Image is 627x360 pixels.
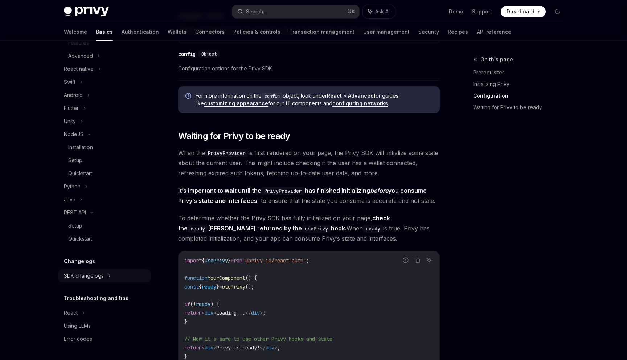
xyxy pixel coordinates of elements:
div: REST API [64,208,86,217]
a: Setup [58,219,151,232]
span: > [260,310,263,316]
a: User management [363,23,410,41]
a: customizing appearance [204,100,268,107]
div: config [178,50,196,58]
code: ready [188,225,208,233]
a: Setup [58,154,151,167]
div: Swift [64,78,75,86]
div: Using LLMs [64,322,91,330]
span: } [228,257,231,264]
span: usePrivy [205,257,228,264]
span: ) { [210,301,219,307]
a: configuring networks [332,100,388,107]
span: const [184,283,199,290]
a: Security [418,23,439,41]
a: API reference [477,23,511,41]
span: ready [202,283,216,290]
span: , to ensure that the state you consume is accurate and not stale. [178,185,440,206]
button: Report incorrect code [401,255,410,265]
span: > [213,344,216,351]
span: ; [306,257,309,264]
span: () { [245,275,257,281]
span: } [216,283,219,290]
span: Privy is ready! [216,344,260,351]
span: '@privy-io/react-auth' [242,257,306,264]
em: before [370,187,388,194]
span: Waiting for Privy to be ready [178,130,290,142]
span: Dashboard [507,8,534,15]
a: Quickstart [58,167,151,180]
div: Advanced [68,52,93,60]
a: Waiting for Privy to be ready [473,102,569,113]
a: Authentication [122,23,159,41]
a: Initializing Privy [473,78,569,90]
span: from [231,257,242,264]
a: Welcome [64,23,87,41]
span: Ask AI [375,8,390,15]
span: div [266,344,274,351]
span: return [184,310,202,316]
div: Quickstart [68,169,92,178]
span: ⌘ K [347,9,355,15]
span: ; [277,344,280,351]
a: Connectors [195,23,225,41]
div: Python [64,182,81,191]
button: Search...⌘K [232,5,359,18]
code: PrivyProvider [261,187,305,195]
span: > [213,310,216,316]
h5: Changelogs [64,257,95,266]
svg: Info [185,93,193,100]
div: NodeJS [64,130,83,139]
button: Copy the contents from the code block [413,255,422,265]
span: div [205,310,213,316]
div: Search... [246,7,266,16]
span: < [202,344,205,351]
strong: React > Advanced [327,93,374,99]
a: Transaction management [289,23,355,41]
span: ! [193,301,196,307]
div: Flutter [64,104,79,112]
span: usePrivy [222,283,245,290]
span: { [199,283,202,290]
span: For more information on the object, look under for guides like for our UI components and . [196,92,433,107]
span: Loading... [216,310,245,316]
code: usePrivy [302,225,331,233]
button: Ask AI [363,5,395,18]
span: // Now it's safe to use other Privy hooks and state [184,336,332,342]
span: { [202,257,205,264]
a: Configuration [473,90,569,102]
span: import [184,257,202,264]
div: React [64,308,78,317]
span: </ [260,344,266,351]
a: Quickstart [58,232,151,245]
a: Error codes [58,332,151,345]
span: return [184,344,202,351]
span: div [205,344,213,351]
a: Wallets [168,23,187,41]
span: div [251,310,260,316]
span: When the is first rendered on your page, the Privy SDK will initialize some state about the curre... [178,148,440,178]
button: Toggle dark mode [552,6,563,17]
span: = [219,283,222,290]
img: dark logo [64,7,109,17]
div: SDK changelogs [64,271,104,280]
button: Ask AI [424,255,434,265]
span: < [202,310,205,316]
div: Java [64,195,75,204]
code: config [262,93,283,100]
span: > [274,344,277,351]
a: Policies & controls [233,23,280,41]
a: Demo [449,8,463,15]
span: ready [196,301,210,307]
span: } [184,353,187,360]
a: Prerequisites [473,67,569,78]
span: </ [245,310,251,316]
span: ; [263,310,266,316]
span: if [184,301,190,307]
div: Unity [64,117,76,126]
code: PrivyProvider [205,149,249,157]
h5: Troubleshooting and tips [64,294,128,303]
strong: It’s important to wait until the has finished initializing you consume Privy’s state and interfaces [178,187,427,204]
a: Support [472,8,492,15]
div: Android [64,91,83,99]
